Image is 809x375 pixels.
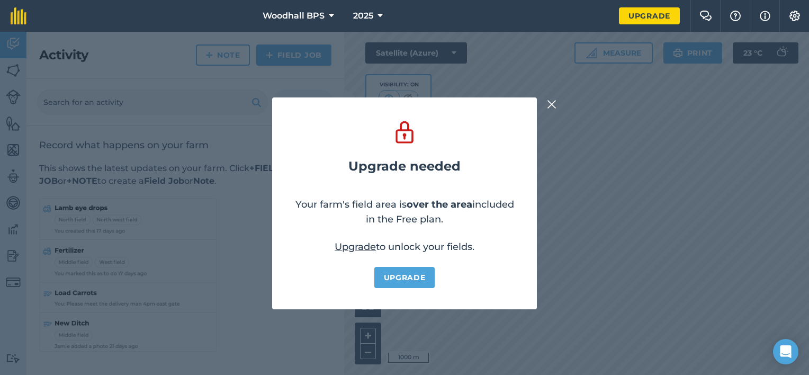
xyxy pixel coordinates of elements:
[335,239,474,254] p: to unlock your fields.
[353,10,373,22] span: 2025
[619,7,680,24] a: Upgrade
[263,10,325,22] span: Woodhall BPS
[11,7,26,24] img: fieldmargin Logo
[348,159,461,174] h2: Upgrade needed
[293,197,516,227] p: Your farm's field area is included in the Free plan.
[374,267,435,288] a: Upgrade
[407,199,472,210] strong: over the area
[729,11,742,21] img: A question mark icon
[335,241,376,253] a: Upgrade
[760,10,770,22] img: svg+xml;base64,PHN2ZyB4bWxucz0iaHR0cDovL3d3dy53My5vcmcvMjAwMC9zdmciIHdpZHRoPSIxNyIgaGVpZ2h0PSIxNy...
[773,339,798,364] div: Open Intercom Messenger
[788,11,801,21] img: A cog icon
[547,98,556,111] img: svg+xml;base64,PHN2ZyB4bWxucz0iaHR0cDovL3d3dy53My5vcmcvMjAwMC9zdmciIHdpZHRoPSIyMiIgaGVpZ2h0PSIzMC...
[699,11,712,21] img: Two speech bubbles overlapping with the left bubble in the forefront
